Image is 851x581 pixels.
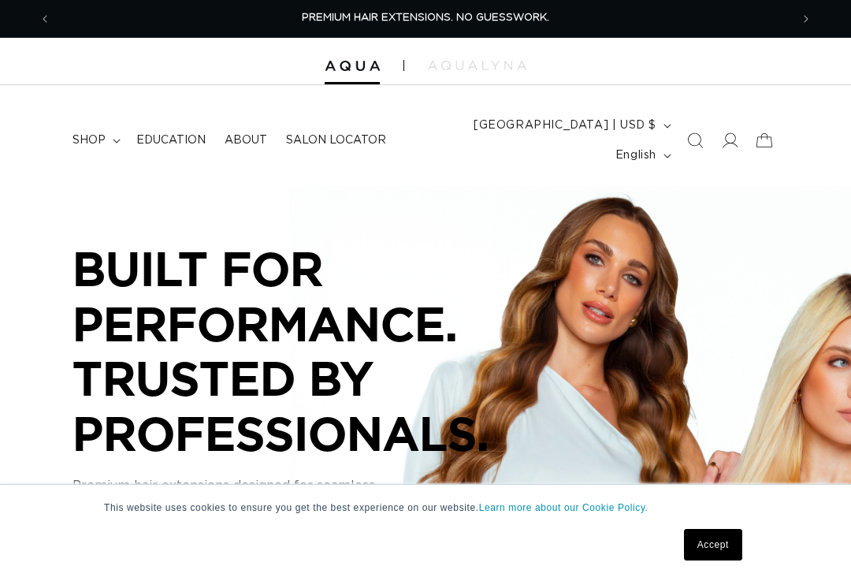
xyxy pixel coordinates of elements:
[72,241,545,460] p: BUILT FOR PERFORMANCE. TRUSTED BY PROFESSIONALS.
[72,477,545,496] p: Premium hair extensions designed for seamless
[325,61,380,72] img: Aqua Hair Extensions
[789,4,823,34] button: Next announcement
[464,110,678,140] button: [GEOGRAPHIC_DATA] | USD $
[606,140,678,170] button: English
[127,124,215,157] a: Education
[286,133,386,147] span: Salon Locator
[678,123,712,158] summary: Search
[72,133,106,147] span: shop
[302,13,549,23] span: PREMIUM HAIR EXTENSIONS. NO GUESSWORK.
[479,502,648,513] a: Learn more about our Cookie Policy.
[63,124,127,157] summary: shop
[28,4,62,34] button: Previous announcement
[215,124,277,157] a: About
[615,147,656,164] span: English
[136,133,206,147] span: Education
[428,61,526,70] img: aqualyna.com
[225,133,267,147] span: About
[104,501,747,515] p: This website uses cookies to ensure you get the best experience on our website.
[474,117,656,134] span: [GEOGRAPHIC_DATA] | USD $
[684,529,742,561] a: Accept
[277,124,396,157] a: Salon Locator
